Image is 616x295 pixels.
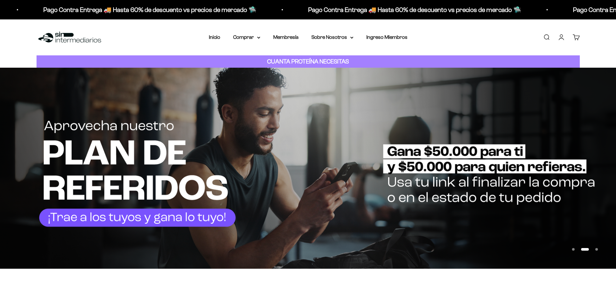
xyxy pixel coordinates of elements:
[233,33,260,41] summary: Comprar
[209,34,220,40] a: Inicio
[185,5,398,15] p: Pago Contra Entrega 🚚 Hasta 60% de descuento vs precios de mercado 🛸
[366,34,407,40] a: Ingreso Miembros
[311,33,353,41] summary: Sobre Nosotros
[267,58,349,65] strong: CUANTA PROTEÍNA NECESITAS
[273,34,298,40] a: Membresía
